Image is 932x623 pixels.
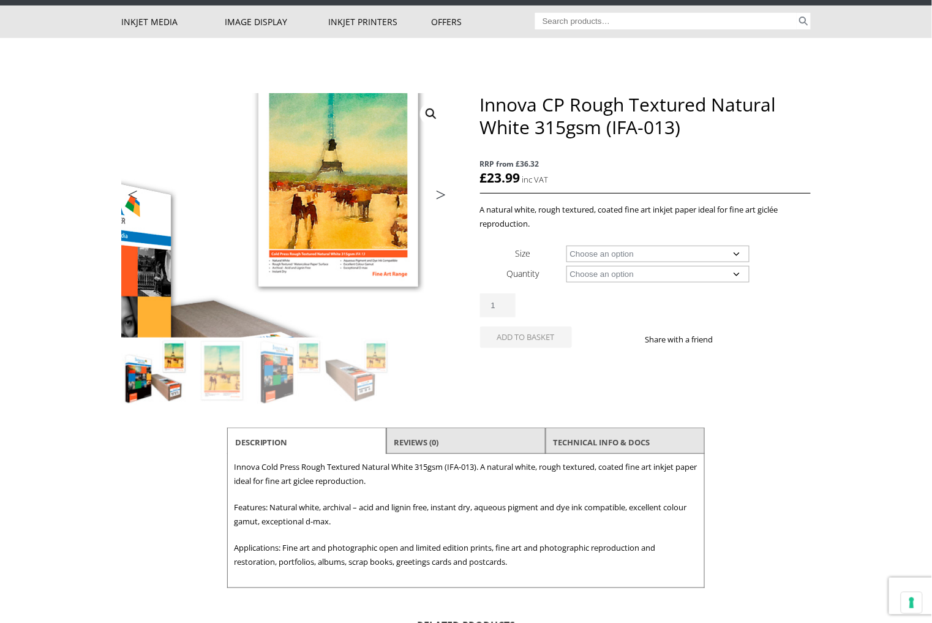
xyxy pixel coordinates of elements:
img: Innova CP Rough Textured Natural White 315gsm (IFA-013) [122,338,188,404]
a: Inkjet Media [121,6,225,38]
a: View full-screen image gallery [420,103,442,125]
bdi: 23.99 [480,169,520,186]
a: Description [235,431,288,453]
p: Share with a friend [645,333,728,347]
button: Search [797,13,811,29]
button: Your consent preferences for tracking technologies [901,592,922,613]
img: Innova CP Rough Textured Natural White 315gsm (IFA-013) - Image 2 [189,338,255,404]
button: Add to basket [480,327,572,348]
input: Search products… [535,13,797,29]
a: Reviews (0) [394,431,439,453]
img: facebook sharing button [728,334,738,344]
a: Inkjet Printers [328,6,432,38]
label: Size [516,247,531,259]
img: Innova CP Rough Textured Natural White 315gsm (IFA-013) - Image 4 [324,338,390,404]
img: twitter sharing button [743,334,753,344]
img: email sharing button [757,334,767,344]
span: £ [480,169,487,186]
a: Offers [432,6,535,38]
label: Quantity [507,268,539,279]
p: Features: Natural white, archival – acid and lignin free, instant dry, aqueous pigment and dye in... [234,500,698,529]
a: TECHNICAL INFO & DOCS [554,431,650,453]
h1: Innova CP Rough Textured Natural White 315gsm (IFA-013) [480,93,811,138]
a: Image Display [225,6,328,38]
p: A natural white, rough textured, coated fine art inkjet paper ideal for fine art giclée reproduct... [480,203,811,231]
span: RRP from £36.32 [480,157,811,171]
input: Product quantity [480,293,516,317]
img: Innova CP Rough Textured Natural White 315gsm (IFA-013) - Image 3 [257,338,323,404]
p: Innova Cold Press Rough Textured Natural White 315gsm (IFA-013). A natural white, rough textured,... [234,460,698,488]
p: Applications: Fine art and photographic open and limited edition prints, fine art and photographi... [234,541,698,569]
